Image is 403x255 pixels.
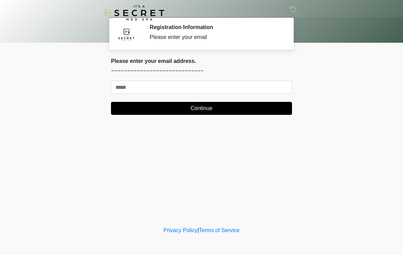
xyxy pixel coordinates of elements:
button: Continue [111,102,292,115]
a: Privacy Policy [164,227,198,233]
img: It's A Secret Med Spa Logo [104,5,164,21]
a: | [197,227,199,233]
h2: Registration Information [150,24,282,30]
div: Please enter your email [150,33,282,41]
p: ~~~~~~~~~~~~~~~~~~~~~~~~~~~~~ [111,67,292,75]
h2: Please enter your email address. [111,58,292,64]
img: Agent Avatar [116,24,137,44]
a: Terms of Service [199,227,239,233]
